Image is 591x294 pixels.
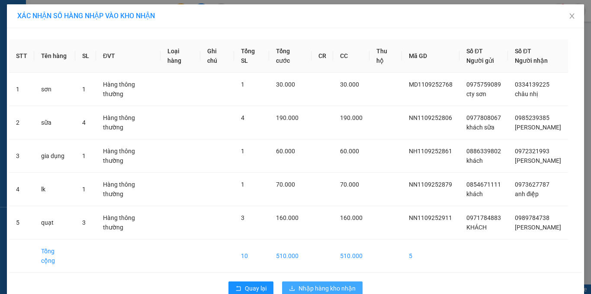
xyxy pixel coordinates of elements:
[466,48,483,55] span: Số ĐT
[75,39,96,73] th: SL
[234,239,269,273] td: 10
[299,284,356,293] span: Nhập hàng kho nhận
[82,119,86,126] span: 4
[466,224,487,231] span: KHÁCH
[515,90,538,97] span: châu nhị
[466,181,501,188] span: 0854671111
[234,39,269,73] th: Tổng SL
[402,239,459,273] td: 5
[560,4,584,29] button: Close
[241,214,244,221] span: 3
[9,206,34,239] td: 5
[276,148,295,155] span: 60.000
[161,39,200,73] th: Loại hàng
[96,139,161,173] td: Hàng thông thường
[269,39,312,73] th: Tổng cước
[235,285,241,292] span: rollback
[340,181,359,188] span: 70.000
[515,57,548,64] span: Người nhận
[34,106,75,139] td: sữa
[34,39,75,73] th: Tên hàng
[289,285,295,292] span: download
[276,114,299,121] span: 190.000
[82,186,86,193] span: 1
[200,39,234,73] th: Ghi chú
[96,106,161,139] td: Hàng thông thường
[9,106,34,139] td: 2
[515,157,561,164] span: [PERSON_NAME]
[340,81,359,88] span: 30.000
[409,181,452,188] span: NN1109252879
[9,139,34,173] td: 3
[276,81,295,88] span: 30.000
[82,219,86,226] span: 3
[269,239,312,273] td: 510.000
[409,114,452,121] span: NN1109252806
[466,157,483,164] span: khách
[241,114,244,121] span: 4
[515,148,549,155] span: 0972321993
[17,12,155,20] span: XÁC NHẬN SỐ HÀNG NHẬP VÀO KHO NHẬN
[466,57,494,64] span: Người gửi
[9,173,34,206] td: 4
[515,124,561,131] span: [PERSON_NAME]
[515,81,549,88] span: 0334139225
[82,152,86,159] span: 1
[466,214,501,221] span: 0971784883
[369,39,402,73] th: Thu hộ
[569,13,575,19] span: close
[96,39,161,73] th: ĐVT
[241,81,244,88] span: 1
[333,239,369,273] td: 510.000
[515,181,549,188] span: 0973627787
[466,124,495,131] span: khách sữa
[9,39,34,73] th: STT
[82,86,86,93] span: 1
[515,214,549,221] span: 0989784738
[34,206,75,239] td: quạt
[340,214,363,221] span: 160.000
[402,39,459,73] th: Mã GD
[245,284,267,293] span: Quay lại
[466,191,483,197] span: khách
[96,73,161,106] td: Hàng thông thường
[34,173,75,206] td: lk
[333,39,369,73] th: CC
[466,81,501,88] span: 0975759089
[34,139,75,173] td: gia dụng
[276,214,299,221] span: 160.000
[466,114,501,121] span: 0977808067
[515,48,531,55] span: Số ĐT
[9,73,34,106] td: 1
[340,114,363,121] span: 190.000
[96,173,161,206] td: Hàng thông thường
[515,191,539,197] span: anh điệp
[409,148,452,155] span: NH1109252861
[312,39,333,73] th: CR
[515,114,549,121] span: 0985239385
[466,90,486,97] span: cty sơn
[241,148,244,155] span: 1
[466,148,501,155] span: 0886339802
[409,81,453,88] span: MD1109252768
[34,73,75,106] td: sơn
[34,239,75,273] td: Tổng cộng
[340,148,359,155] span: 60.000
[515,224,561,231] span: [PERSON_NAME]
[96,206,161,239] td: Hàng thông thường
[276,181,295,188] span: 70.000
[241,181,244,188] span: 1
[409,214,452,221] span: NN1109252911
